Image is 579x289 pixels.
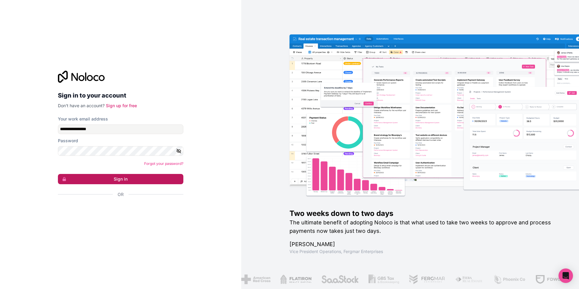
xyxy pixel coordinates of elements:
[144,161,183,166] a: Forgot your password?
[58,103,105,108] span: Don't have an account?
[58,90,183,101] h2: Sign in to your account
[289,240,560,249] h1: [PERSON_NAME]
[55,204,182,217] iframe: Sign in with Google Button
[58,146,183,156] input: Password
[289,209,560,218] h1: Two weeks down to two days
[58,138,78,144] label: Password
[58,174,183,184] button: Sign in
[409,275,445,284] img: /assets/fergmar-CudnrXN5.png
[106,103,137,108] a: Sign up for free
[58,124,183,134] input: Email address
[289,249,560,255] h1: Vice President Operations , Fergmar Enterprises
[321,275,359,284] img: /assets/saastock-C6Zbiodz.png
[280,275,311,284] img: /assets/flatiron-C8eUkumj.png
[493,275,526,284] img: /assets/phoenix-BREaitsQ.png
[118,191,124,197] span: Or
[455,275,483,284] img: /assets/fiera-fwj2N5v4.png
[535,275,570,284] img: /assets/fdworks-Bi04fVtw.png
[241,275,271,284] img: /assets/american-red-cross-BAupjrZR.png
[289,218,560,235] h2: The ultimate benefit of adopting Noloco is that what used to take two weeks to approve and proces...
[558,268,573,283] div: Open Intercom Messenger
[58,116,108,122] label: Your work email address
[369,275,399,284] img: /assets/gbstax-C-GtDUiK.png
